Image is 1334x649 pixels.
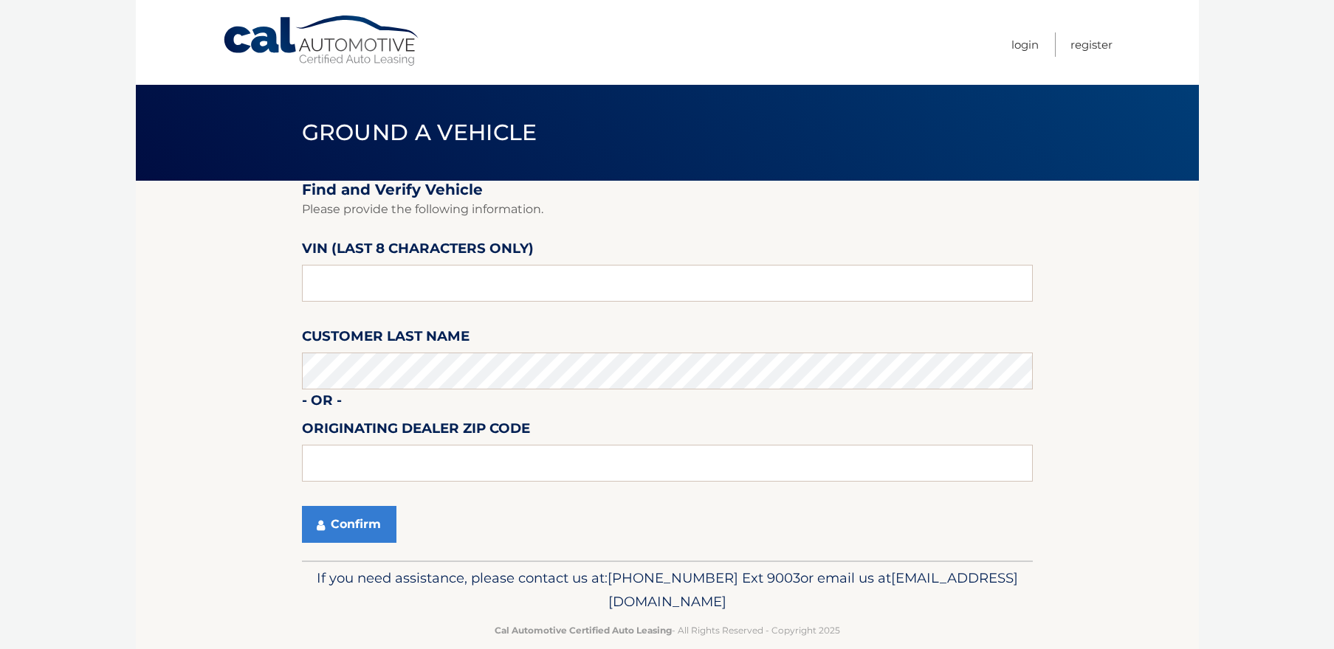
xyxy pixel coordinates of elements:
[302,119,537,146] span: Ground a Vehicle
[302,325,470,353] label: Customer Last Name
[1011,32,1039,57] a: Login
[608,569,800,586] span: [PHONE_NUMBER] Ext 9003
[302,181,1033,199] h2: Find and Verify Vehicle
[302,417,530,445] label: Originating Dealer Zip Code
[312,566,1023,614] p: If you need assistance, please contact us at: or email us at
[302,199,1033,220] p: Please provide the following information.
[222,15,422,67] a: Cal Automotive
[495,625,672,636] strong: Cal Automotive Certified Auto Leasing
[302,389,342,417] label: - or -
[1070,32,1113,57] a: Register
[312,622,1023,638] p: - All Rights Reserved - Copyright 2025
[302,237,534,265] label: VIN (last 8 characters only)
[302,506,396,543] button: Confirm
